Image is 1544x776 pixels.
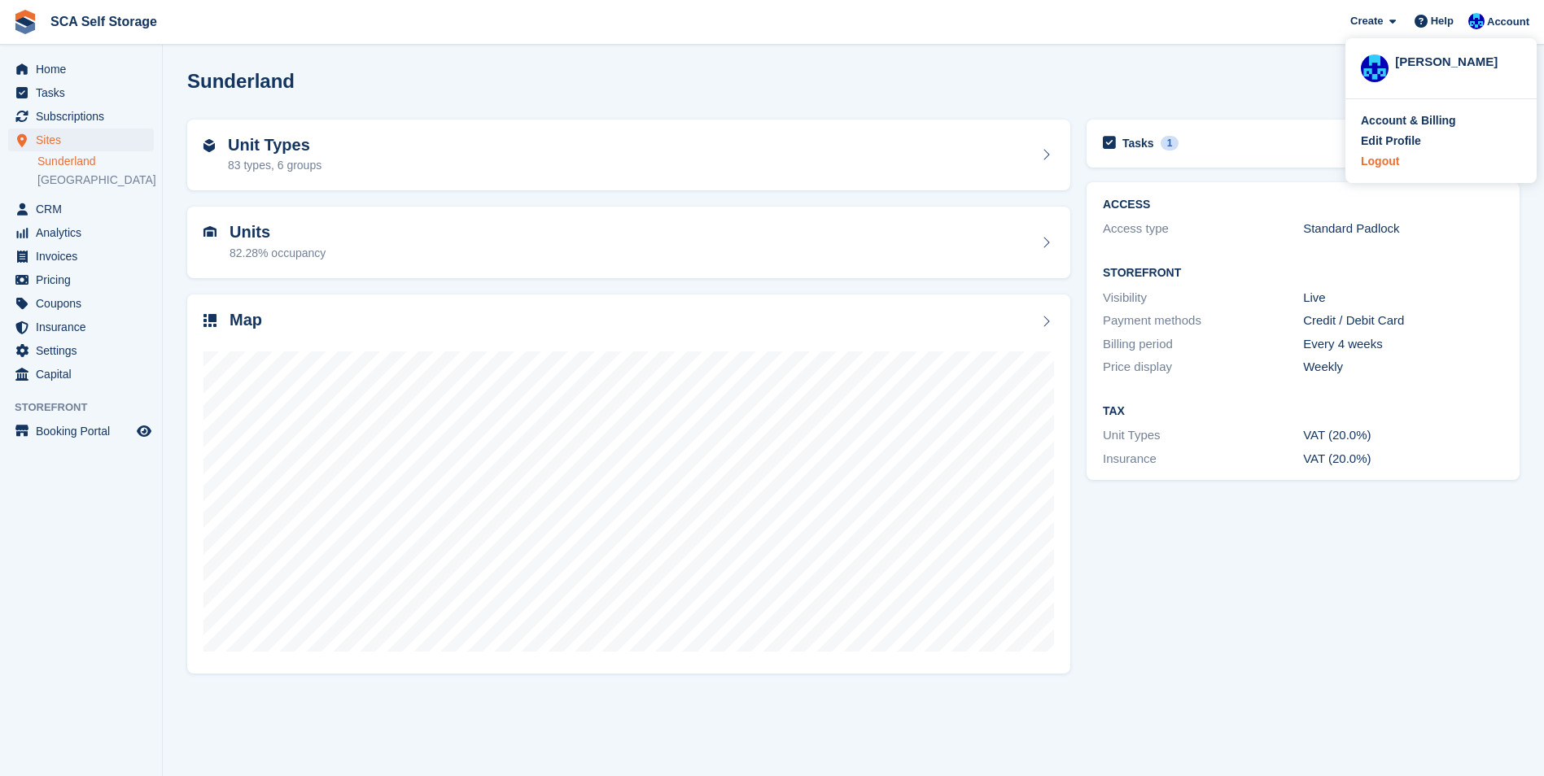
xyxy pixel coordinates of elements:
h2: Storefront [1103,267,1503,280]
div: Weekly [1303,358,1503,377]
img: Kelly Neesham [1361,54,1389,82]
span: Settings [36,339,133,362]
a: menu [8,420,154,442]
div: Every 4 weeks [1303,335,1503,354]
a: Unit Types 83 types, 6 groups [187,120,1070,191]
a: SCA Self Storage [44,8,164,35]
span: CRM [36,198,133,220]
a: menu [8,292,154,315]
a: Sunderland [37,154,154,169]
span: Create [1350,13,1383,29]
a: Units 82.28% occupancy [187,207,1070,278]
a: menu [8,129,154,151]
div: VAT (20.0%) [1303,450,1503,469]
h2: Unit Types [228,136,321,155]
span: Booking Portal [36,420,133,442]
span: Account [1487,14,1529,30]
img: Kelly Neesham [1468,13,1485,29]
div: Unit Types [1103,426,1303,445]
div: VAT (20.0%) [1303,426,1503,445]
div: 82.28% occupancy [230,245,326,262]
span: Storefront [15,399,162,416]
a: menu [8,268,154,291]
img: stora-icon-8386f47178a22dfd0bd8f6a31ec36ba5ce8667c1dd55bd0f319d3a0aa187defe.svg [13,10,37,34]
h2: Map [230,311,262,329]
a: menu [8,221,154,244]
a: menu [8,81,154,104]
a: Edit Profile [1361,133,1521,150]
img: map-icn-33ee37083ee616e46c38cad1a60f524a97daa1e2b2c8c0bc3eb3415660979fc1.svg [203,314,217,327]
h2: Sunderland [187,70,295,92]
a: menu [8,339,154,362]
a: [GEOGRAPHIC_DATA] [37,172,154,188]
h2: Units [230,223,326,242]
a: menu [8,316,154,338]
div: 83 types, 6 groups [228,157,321,174]
div: Live [1303,289,1503,307]
div: Insurance [1103,450,1303,469]
div: Credit / Debit Card [1303,312,1503,330]
div: Visibility [1103,289,1303,307]
span: Home [36,58,133,81]
a: menu [8,58,154,81]
span: Tasks [36,81,133,104]
div: Edit Profile [1361,133,1421,150]
a: Preview store [134,421,154,441]
div: Price display [1103,358,1303,377]
div: 1 [1161,136,1179,150]
div: Standard Padlock [1303,220,1503,238]
span: Capital [36,363,133,386]
h2: Tax [1103,405,1503,418]
a: Logout [1361,153,1521,170]
a: Account & Billing [1361,112,1521,129]
a: menu [8,198,154,220]
a: menu [8,245,154,268]
span: Invoices [36,245,133,268]
span: Pricing [36,268,133,291]
a: Map [187,294,1070,674]
a: menu [8,363,154,386]
h2: ACCESS [1103,198,1503,211]
img: unit-type-icn-2b2737a686de81e16bb02015468b77c625bbabd49415b5ef34ead5e3b44a266d.svg [203,139,215,152]
span: Coupons [36,292,133,315]
span: Help [1431,13,1454,29]
span: Sites [36,129,133,151]
div: Billing period [1103,335,1303,354]
img: unit-icn-7be61d7bf1b0ce9d3e12c5938cc71ed9869f7b940bace4675aadf7bd6d80202e.svg [203,226,217,238]
div: Payment methods [1103,312,1303,330]
div: Logout [1361,153,1399,170]
h2: Tasks [1122,136,1154,150]
div: Account & Billing [1361,112,1456,129]
span: Analytics [36,221,133,244]
span: Subscriptions [36,105,133,128]
span: Insurance [36,316,133,338]
div: Access type [1103,220,1303,238]
div: [PERSON_NAME] [1395,53,1521,68]
a: menu [8,105,154,128]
